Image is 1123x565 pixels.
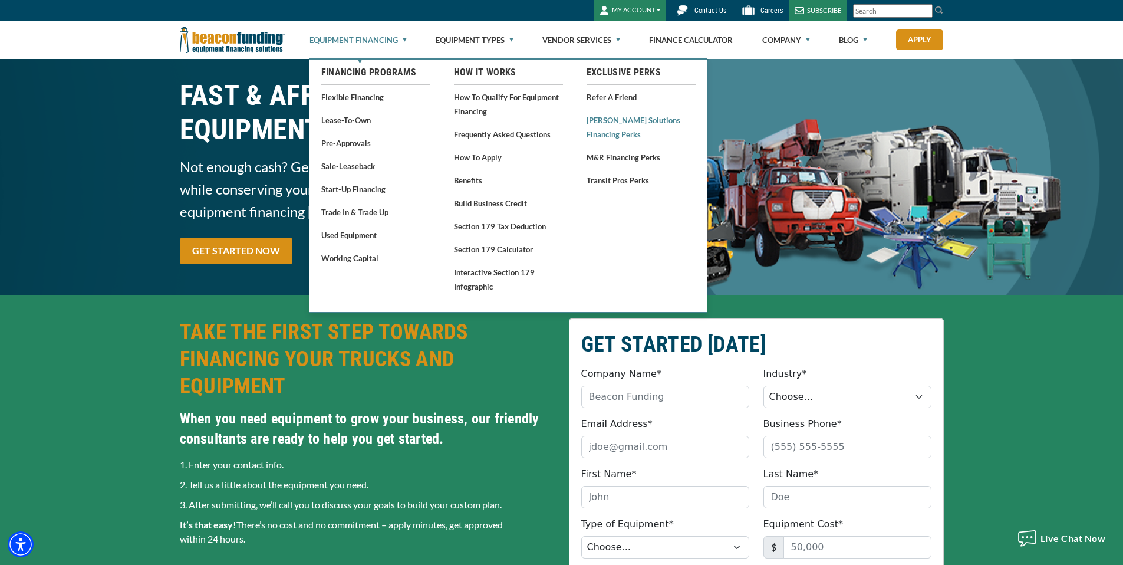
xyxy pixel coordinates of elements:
[934,5,944,15] img: Search
[454,150,563,165] a: How to Apply
[180,238,292,264] a: GET STARTED NOW
[587,90,696,104] a: Refer a Friend
[436,21,513,59] a: Equipment Types
[321,90,430,104] a: Flexible Financing
[581,386,749,408] input: Beacon Funding
[587,150,696,165] a: M&R Financing Perks
[581,436,749,458] input: jdoe@gmail.com
[454,265,563,294] a: Interactive Section 179 Infographic
[180,318,555,400] h2: TAKE THE FIRST STEP TOWARDS FINANCING YOUR TRUCKS AND EQUIPMENT
[180,409,555,449] h4: When you need equipment to grow your business, our friendly consultants are ready to help you get...
[180,156,555,223] span: Not enough cash? Get the trucks and equipment you need while conserving your cash! Opt for fast, ...
[581,467,637,481] label: First Name*
[180,458,555,472] p: 1. Enter your contact info.
[581,331,931,358] h2: GET STARTED [DATE]
[587,65,696,80] a: Exclusive Perks
[454,242,563,257] a: Section 179 Calculator
[649,21,733,59] a: Finance Calculator
[180,78,555,147] h1: FAST & AFFORDABLE TRUCK &
[180,21,285,59] img: Beacon Funding Corporation logo
[1040,533,1106,544] span: Live Chat Now
[454,196,563,211] a: Build Business Credit
[763,467,819,481] label: Last Name*
[581,486,749,508] input: John
[839,21,867,59] a: Blog
[180,519,236,530] strong: It’s that easy!
[454,65,563,80] a: How It Works
[581,367,661,381] label: Company Name*
[321,182,430,196] a: Start-Up Financing
[581,417,653,431] label: Email Address*
[694,6,726,15] span: Contact Us
[763,486,931,508] input: Doe
[763,536,784,559] span: $
[180,113,555,147] span: EQUIPMENT FINANCING
[321,205,430,219] a: Trade In & Trade Up
[896,29,943,50] a: Apply
[763,436,931,458] input: (555) 555-5555
[762,21,810,59] a: Company
[180,478,555,492] p: 2. Tell us a little about the equipment you need.
[1011,521,1112,556] button: Live Chat Now
[454,127,563,142] a: Frequently Asked Questions
[587,113,696,142] a: [PERSON_NAME] Solutions Financing Perks
[321,251,430,265] a: Working Capital
[853,4,933,18] input: Search
[783,536,931,559] input: 50,000
[587,173,696,188] a: Transit Pros Perks
[760,6,783,15] span: Careers
[763,517,844,531] label: Equipment Cost*
[321,113,430,127] a: Lease-To-Own
[8,531,34,557] div: Accessibility Menu
[542,21,620,59] a: Vendor Services
[180,518,555,546] p: There’s no cost and no commitment – apply minutes, get approved within 24 hours.
[321,228,430,242] a: Used Equipment
[581,517,674,531] label: Type of Equipment*
[763,367,807,381] label: Industry*
[309,21,407,59] a: Equipment Financing
[180,498,555,512] p: 3. After submitting, we’ll call you to discuss your goals to build your custom plan.
[321,65,430,80] a: Financing Programs
[321,136,430,150] a: Pre-approvals
[321,159,430,173] a: Sale-Leaseback
[920,6,930,16] a: Clear search text
[454,90,563,119] a: How to Qualify for Equipment Financing
[763,417,842,431] label: Business Phone*
[454,219,563,234] a: Section 179 Tax Deduction
[454,173,563,188] a: Benefits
